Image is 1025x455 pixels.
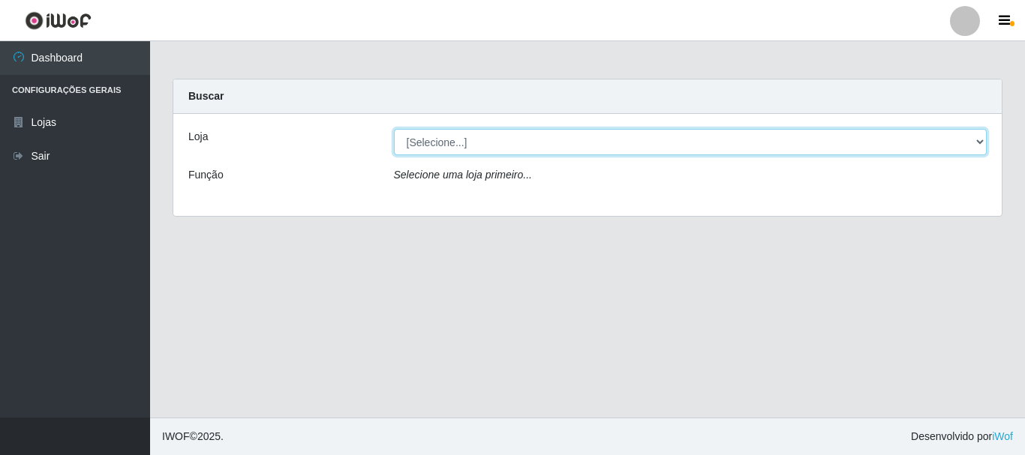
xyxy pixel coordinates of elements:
[162,430,190,442] span: IWOF
[911,429,1013,445] span: Desenvolvido por
[992,430,1013,442] a: iWof
[188,90,224,102] strong: Buscar
[394,169,532,181] i: Selecione uma loja primeiro...
[162,429,224,445] span: © 2025 .
[25,11,92,30] img: CoreUI Logo
[188,167,224,183] label: Função
[188,129,208,145] label: Loja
